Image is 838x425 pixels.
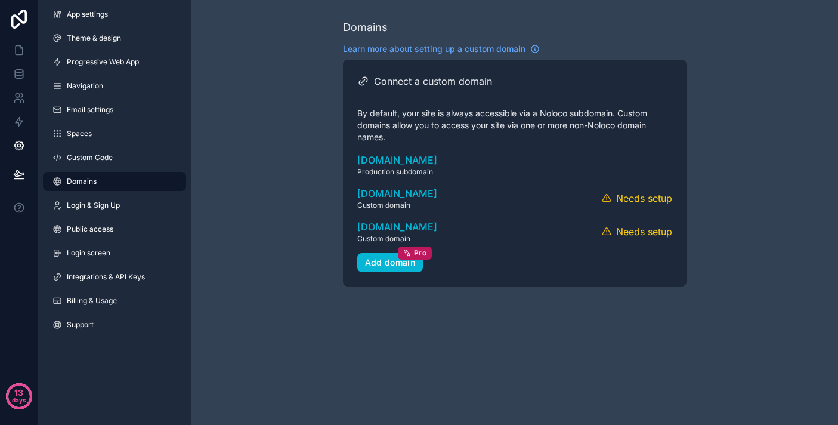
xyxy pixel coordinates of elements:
[67,129,92,138] span: Spaces
[43,100,186,119] a: Email settings
[616,191,672,205] span: Needs setup
[357,153,672,167] a: [DOMAIN_NAME]
[357,107,672,143] p: By default, your site is always accessible via a Noloco subdomain. Custom domains allow you to ac...
[67,81,103,91] span: Navigation
[12,392,26,408] p: days
[43,244,186,263] a: Login screen
[43,196,186,215] a: Login & Sign Up
[357,253,423,272] button: Add domainPro
[43,53,186,72] a: Progressive Web App
[67,320,94,329] span: Support
[67,10,108,19] span: App settings
[343,19,388,36] div: Domains
[43,148,186,167] a: Custom Code
[43,220,186,239] a: Public access
[67,105,113,115] span: Email settings
[343,43,540,55] a: Learn more about setting up a custom domain
[67,201,120,210] span: Login & Sign Up
[357,234,437,244] span: Custom domain
[357,167,672,177] span: Production subdomain
[365,257,416,268] div: Add domain
[343,43,525,55] span: Learn more about setting up a custom domain
[43,315,186,334] a: Support
[414,248,426,258] span: Pro
[67,57,139,67] span: Progressive Web App
[67,177,97,186] span: Domains
[616,224,672,239] span: Needs setup
[43,291,186,310] a: Billing & Usage
[357,220,437,234] a: [DOMAIN_NAME]
[67,296,117,306] span: Billing & Usage
[43,5,186,24] a: App settings
[43,29,186,48] a: Theme & design
[67,248,110,258] span: Login screen
[43,172,186,191] a: Domains
[14,387,23,399] p: 13
[357,201,437,210] span: Custom domain
[374,74,492,88] h2: Connect a custom domain
[43,267,186,287] a: Integrations & API Keys
[67,153,113,162] span: Custom Code
[43,76,186,96] a: Navigation
[357,186,437,201] a: [DOMAIN_NAME]
[67,33,121,43] span: Theme & design
[43,124,186,143] a: Spaces
[67,224,113,234] span: Public access
[67,272,145,282] span: Integrations & API Keys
